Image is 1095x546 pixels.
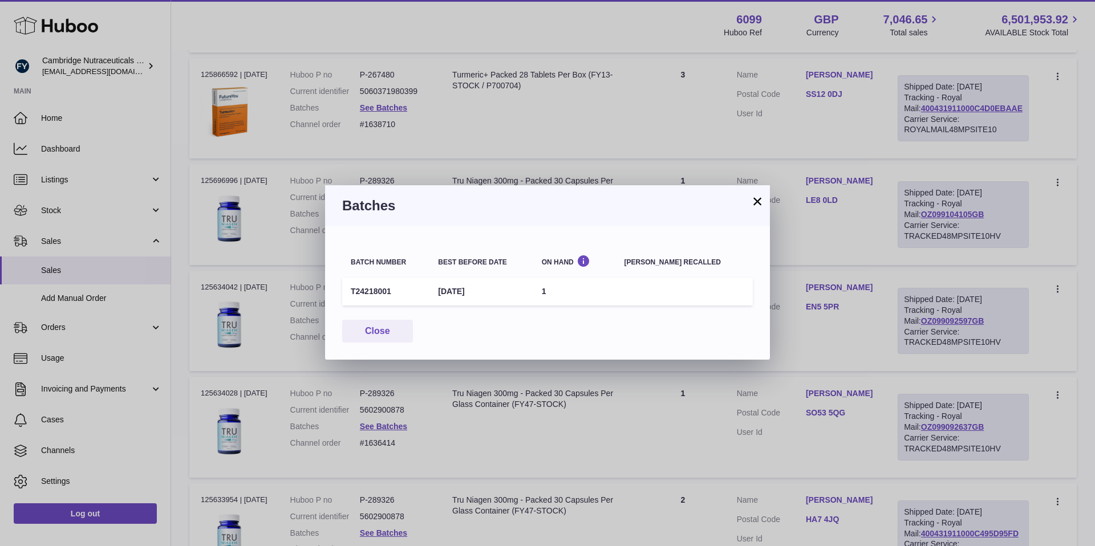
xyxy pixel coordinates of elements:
[342,278,429,305] td: T24218001
[342,197,753,215] h3: Batches
[342,320,413,343] button: Close
[429,278,533,305] td: [DATE]
[542,255,607,266] div: On Hand
[624,259,744,266] div: [PERSON_NAME] recalled
[438,259,524,266] div: Best before date
[351,259,421,266] div: Batch number
[533,278,616,305] td: 1
[751,194,764,208] button: ×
